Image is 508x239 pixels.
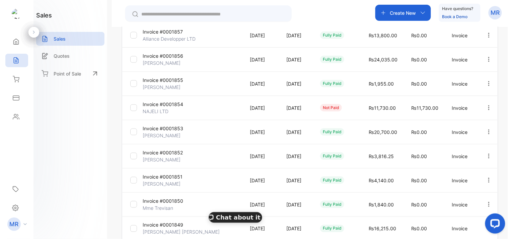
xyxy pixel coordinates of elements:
p: [DATE] [250,177,273,184]
p: Invoice #0001849 [143,222,183,229]
span: ₨24,035.00 [369,57,397,62]
p: [DATE] [286,56,306,63]
p: [DATE] [286,153,306,160]
p: Invoice [452,56,472,63]
p: [DATE] [286,177,306,184]
div: fully paid [320,201,344,208]
p: [DATE] [250,32,273,39]
p: Point of Sale [54,70,81,77]
a: Point of Sale [36,66,104,81]
p: Create New [390,9,416,16]
p: [DATE] [250,225,273,232]
span: ₨4,140.00 [369,178,394,183]
p: [PERSON_NAME] [143,132,180,139]
p: NAJELI LTD [143,108,175,115]
span: ₨0.00 [411,129,427,135]
p: Invoice [452,32,472,39]
p: [DATE] [250,56,273,63]
iframe: LiveChat chat widget [480,211,508,239]
span: ₨1,840.00 [369,202,394,207]
p: Mme Trevisan [143,204,175,211]
span: ₨0.00 [411,33,427,38]
img: logo [12,9,22,19]
span: ₨0.00 [411,178,427,183]
button: Create New [375,5,431,21]
p: [DATE] [286,129,306,136]
div: fully paid [320,80,344,87]
p: Invoice #0001857 [143,28,183,35]
p: Invoice #0001851 [143,173,183,180]
p: Sales [54,35,66,42]
span: ₨20,700.00 [369,129,397,135]
span: ₨13,800.00 [369,33,397,38]
p: [DATE] [250,80,273,87]
p: [DATE] [250,153,273,160]
span: ₨1,955.00 [369,81,394,87]
p: Alliance Developper LTD [143,35,196,42]
p: [DATE] [286,225,306,232]
div: fully paid [320,128,344,136]
p: MR [491,8,500,17]
p: [DATE] [286,32,306,39]
p: [DATE] [250,104,273,111]
a: Book a Demo [442,14,468,19]
p: Invoice [452,225,472,232]
p: Quotes [54,52,70,59]
span: ₨3,816.25 [369,153,394,159]
p: Invoice [452,153,472,160]
span: ₨0.00 [411,153,427,159]
div: fully paid [320,152,344,160]
span: ₨11,730.00 [411,105,438,111]
p: [PERSON_NAME] [143,84,180,91]
div: fully paid [320,56,344,63]
p: Invoice #0001852 [143,149,183,156]
div: fully paid [320,225,344,232]
span: ₨0.00 [411,81,427,87]
a: Sales [36,32,104,46]
p: Invoice #0001853 [143,125,183,132]
div: fully paid [320,177,344,184]
span: ₨16,215.00 [369,226,396,232]
p: Invoice [452,104,472,111]
p: [DATE] [286,104,306,111]
p: [DATE] [286,80,306,87]
p: Invoice #0001855 [143,77,183,84]
button: Chat about it [209,212,262,223]
div: fully paid [320,32,344,39]
p: [PERSON_NAME] [143,59,180,66]
p: [PERSON_NAME] [143,156,180,163]
div: not paid [320,104,342,111]
p: Invoice [452,201,472,208]
p: Invoice #0001854 [143,101,183,108]
p: Invoice #0001850 [143,197,183,204]
p: [PERSON_NAME] [143,180,180,187]
p: Invoice [452,177,472,184]
p: [PERSON_NAME] [PERSON_NAME] [143,229,220,236]
a: Quotes [36,49,104,63]
p: Invoice [452,80,472,87]
span: ₨11,730.00 [369,105,396,111]
p: [DATE] [286,201,306,208]
button: MR [489,5,502,21]
p: MR [10,220,19,229]
span: ₨0.00 [411,202,427,207]
p: Invoice #0001856 [143,52,183,59]
span: ₨0.00 [411,57,427,62]
p: [DATE] [250,201,273,208]
span: ₨0.00 [411,226,427,232]
h1: sales [36,11,52,20]
p: [DATE] [250,129,273,136]
p: Invoice [452,129,472,136]
p: Have questions? [442,5,474,12]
